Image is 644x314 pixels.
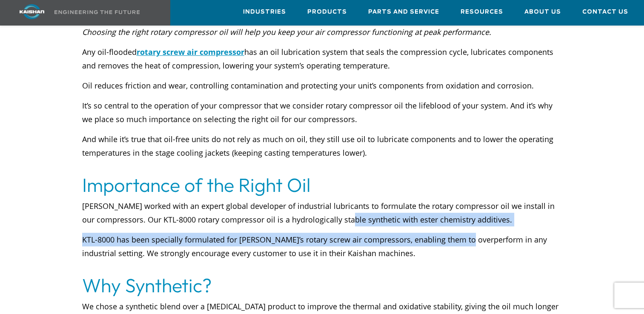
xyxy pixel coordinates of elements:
span: Products [307,7,347,17]
a: rotary screw air compressor [137,47,244,57]
span: Industries [243,7,286,17]
h2: Why Synthetic? [82,274,562,297]
span: Resources [461,7,503,17]
img: Engineering the future [54,10,140,14]
em: Choosing the right rotary compressor oil will help you keep your air compressor functioning at pe... [82,27,491,37]
a: Industries [243,0,286,23]
span: Contact Us [582,7,628,17]
p: Any oil-flooded has an oil lubrication system that seals the compression cycle, lubricates compon... [82,45,562,72]
span: About Us [524,7,561,17]
a: Resources [461,0,503,23]
a: About Us [524,0,561,23]
p: KTL-8000 has been specially formulated for [PERSON_NAME]’s rotary screw air compressors, enabling... [82,233,562,274]
p: And while it’s true that oil-free units do not rely as much on oil, they still use oil to lubrica... [82,132,562,173]
p: It’s so central to the operation of your compressor that we consider rotary compressor oil the li... [82,99,562,126]
a: Parts and Service [368,0,439,23]
p: [PERSON_NAME] worked with an expert global developer of industrial lubricants to formulate the ro... [82,199,562,226]
a: Products [307,0,347,23]
a: Contact Us [582,0,628,23]
h2: Importance of the Right Oil [82,173,562,197]
p: Oil reduces friction and wear, controlling contamination and protecting your unit’s components fr... [82,79,562,92]
span: Parts and Service [368,7,439,17]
